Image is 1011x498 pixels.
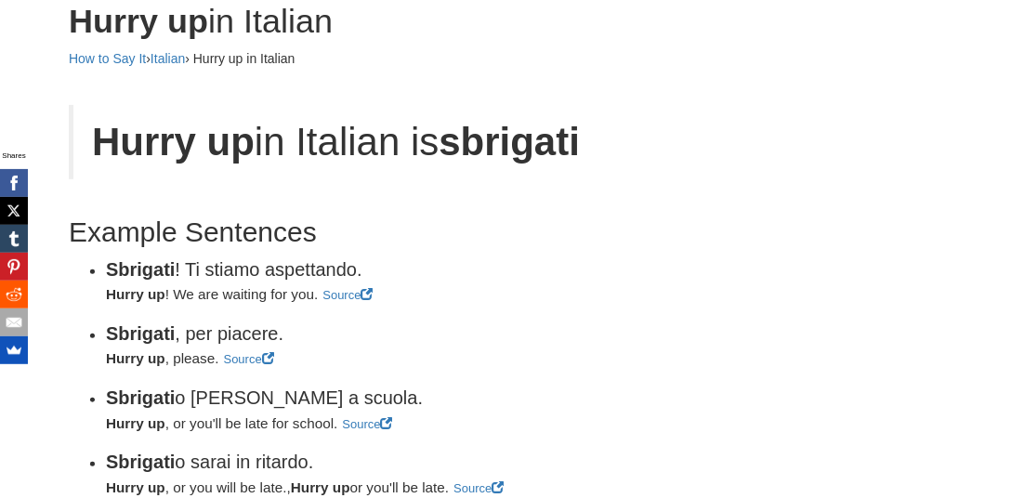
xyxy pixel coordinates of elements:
a: Source [453,481,504,495]
div: o sarai in ritardo. [106,449,642,476]
small: , please. [106,350,219,366]
img: Pinterest [5,257,23,276]
blockquote: in Italian is [69,105,642,179]
img: Tumblr [5,229,23,248]
a: Italian [151,51,185,66]
h2: Example Sentences [69,216,642,247]
div: o [PERSON_NAME] a scuola. [106,385,642,412]
strong: Hurry up [92,120,255,164]
small: , or you'll be late for school. [106,415,337,431]
img: SumoMe [5,341,23,360]
a: Source [343,417,393,431]
small: , or you will be late., or you'll be late. [106,479,449,495]
strong: Hurry up [69,2,208,40]
div: › › Hurry up in Italian [69,49,642,68]
strong: sbrigati [439,120,580,164]
strong: Hurry up [106,286,165,302]
a: How to Say It [69,51,146,66]
strong: Hurry up [291,479,350,495]
iframe: Advertisement [670,3,942,235]
strong: Hurry up [106,479,165,495]
img: Email [5,313,23,332]
strong: Sbrigati [106,259,175,280]
div: , per piacere. [106,321,642,347]
div: ! Ti stiamo aspettando. [106,256,642,283]
a: Source [224,352,274,366]
img: Reddit [5,285,23,304]
strong: Sbrigati [106,387,175,408]
small: ! We are waiting for you. [106,286,318,302]
h1: in Italian [69,3,642,40]
strong: Hurry up [106,415,165,431]
strong: Sbrigati [106,323,175,344]
a: Source [322,288,373,302]
strong: Hurry up [106,350,165,366]
strong: Sbrigati [106,452,175,472]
